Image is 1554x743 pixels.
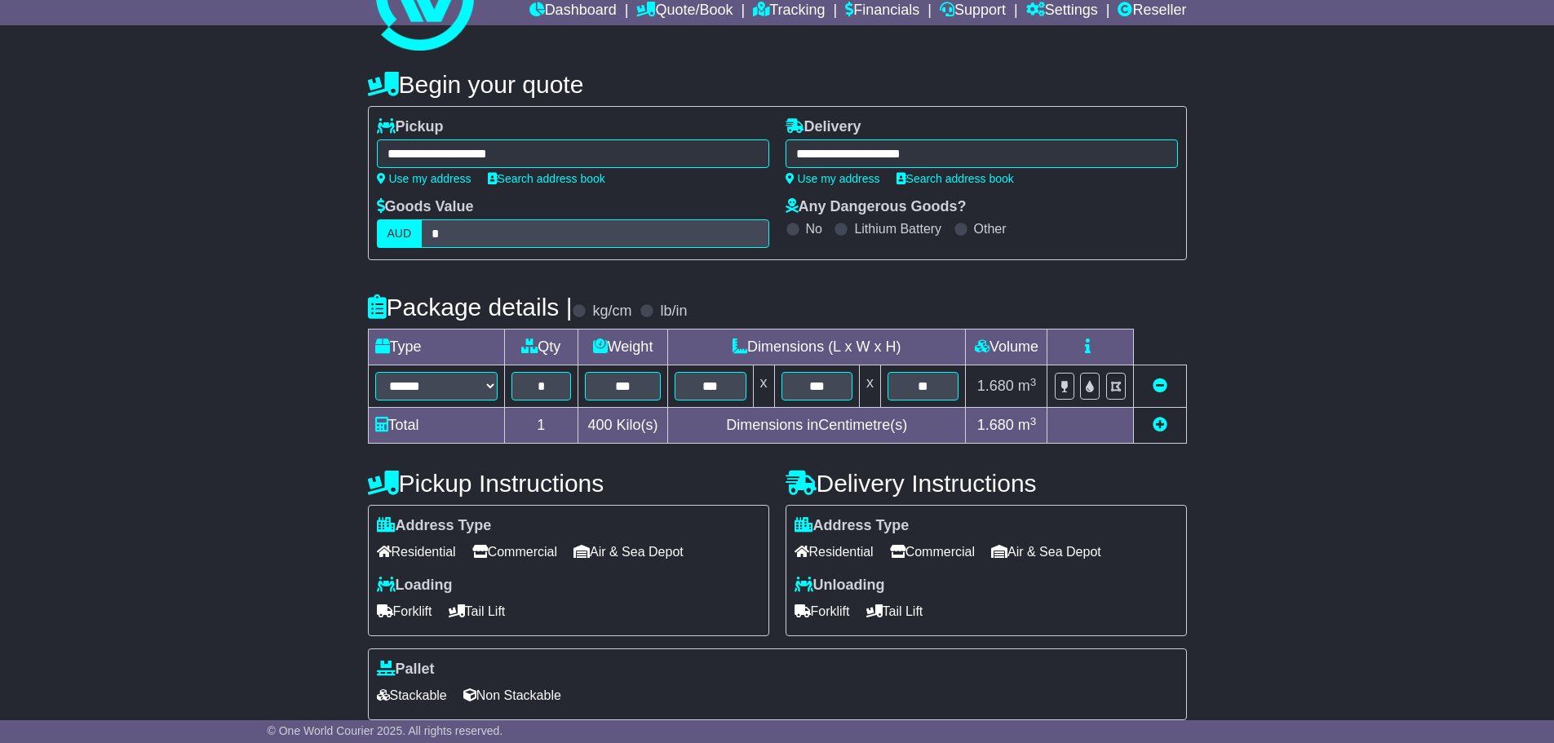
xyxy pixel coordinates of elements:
label: Goods Value [377,198,474,216]
span: Air & Sea Depot [573,539,684,564]
span: © One World Courier 2025. All rights reserved. [268,724,503,737]
span: Commercial [890,539,975,564]
td: Qty [504,329,578,365]
label: Pickup [377,118,444,136]
span: Tail Lift [866,599,923,624]
label: kg/cm [592,303,631,321]
span: 400 [588,417,613,433]
span: Residential [377,539,456,564]
label: Pallet [377,661,435,679]
label: No [806,221,822,237]
td: Total [368,408,504,444]
td: Dimensions (L x W x H) [668,329,966,365]
td: Volume [966,329,1047,365]
span: Forklift [795,599,850,624]
span: Residential [795,539,874,564]
h4: Package details | [368,294,573,321]
label: Other [974,221,1007,237]
a: Add new item [1153,417,1167,433]
span: 1.680 [977,417,1014,433]
h4: Begin your quote [368,71,1187,98]
span: Stackable [377,683,447,708]
td: x [753,365,774,408]
td: Type [368,329,504,365]
a: Use my address [377,172,472,185]
span: m [1018,378,1037,394]
span: Forklift [377,599,432,624]
td: Kilo(s) [578,408,668,444]
td: x [859,365,880,408]
span: 1.680 [977,378,1014,394]
a: Remove this item [1153,378,1167,394]
label: lb/in [660,303,687,321]
label: Unloading [795,577,885,595]
label: Lithium Battery [854,221,941,237]
h4: Delivery Instructions [786,470,1187,497]
sup: 3 [1030,376,1037,388]
label: Address Type [795,517,910,535]
label: Any Dangerous Goods? [786,198,967,216]
span: Commercial [472,539,557,564]
a: Search address book [488,172,605,185]
a: Use my address [786,172,880,185]
span: Air & Sea Depot [991,539,1101,564]
td: 1 [504,408,578,444]
span: m [1018,417,1037,433]
td: Dimensions in Centimetre(s) [668,408,966,444]
h4: Pickup Instructions [368,470,769,497]
label: Address Type [377,517,492,535]
span: Tail Lift [449,599,506,624]
a: Search address book [897,172,1014,185]
label: AUD [377,219,423,248]
sup: 3 [1030,415,1037,427]
span: Non Stackable [463,683,561,708]
label: Loading [377,577,453,595]
label: Delivery [786,118,861,136]
td: Weight [578,329,668,365]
